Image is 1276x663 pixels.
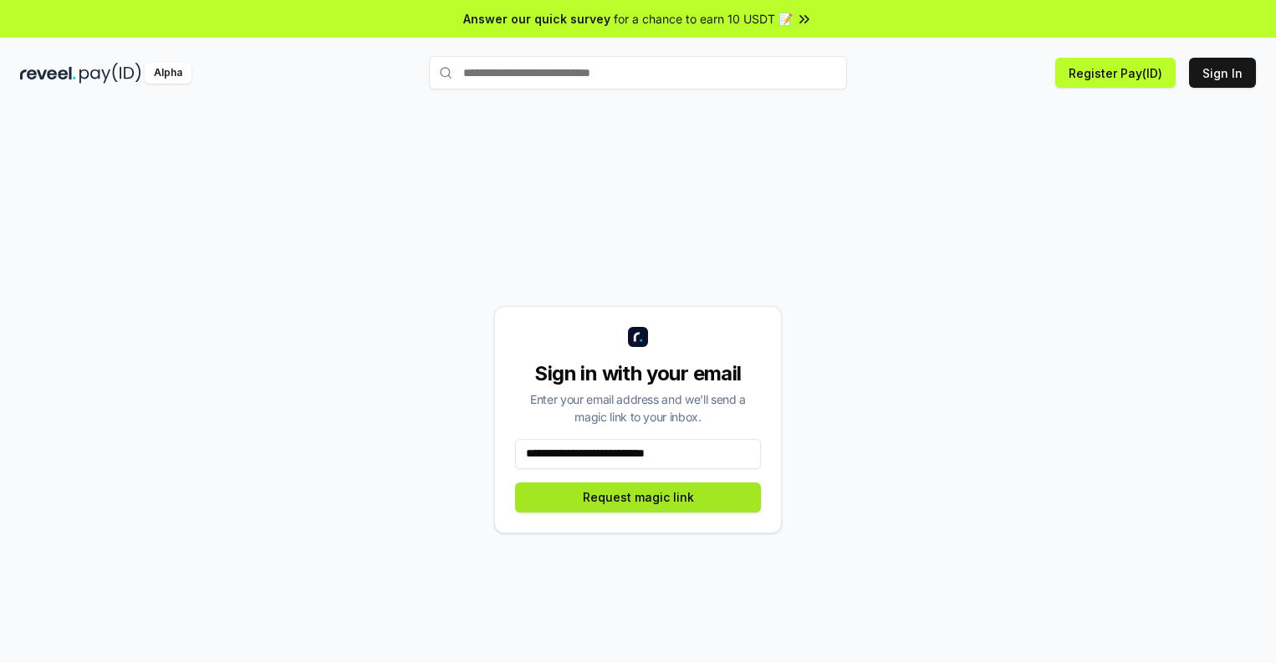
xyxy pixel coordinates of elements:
button: Request magic link [515,482,761,513]
div: Alpha [145,63,191,84]
img: logo_small [628,327,648,347]
span: for a chance to earn 10 USDT 📝 [614,10,793,28]
button: Sign In [1189,58,1256,88]
div: Enter your email address and we’ll send a magic link to your inbox. [515,390,761,426]
img: pay_id [79,63,141,84]
button: Register Pay(ID) [1055,58,1176,88]
div: Sign in with your email [515,360,761,387]
img: reveel_dark [20,63,76,84]
span: Answer our quick survey [463,10,610,28]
